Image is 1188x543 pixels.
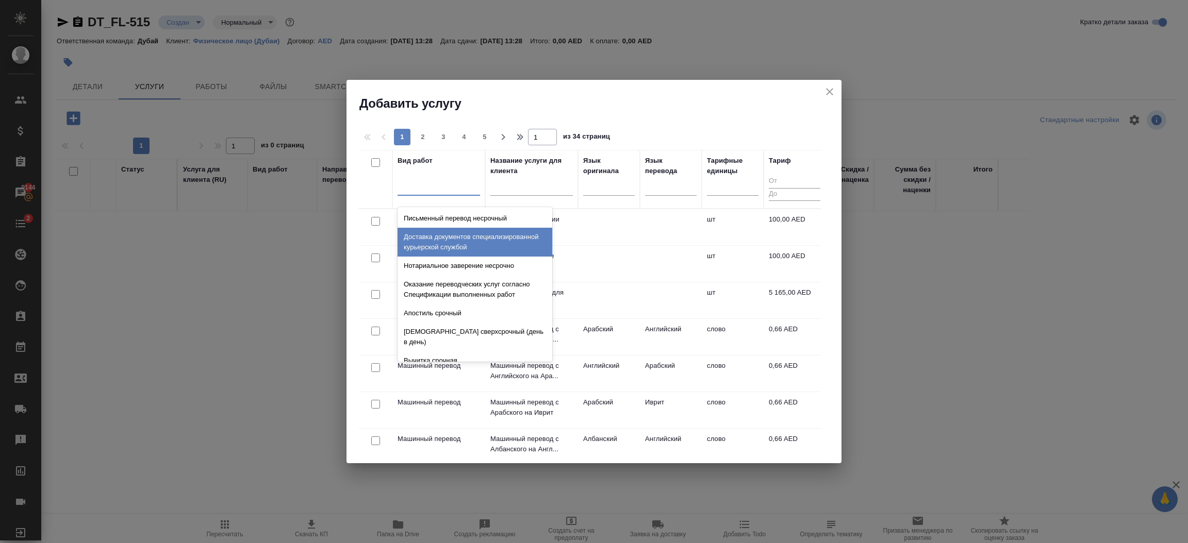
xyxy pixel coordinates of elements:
[456,132,472,142] span: 4
[764,392,826,428] td: 0,66 AED
[490,397,573,418] p: Машинный перевод с Арабского на Иврит
[702,355,764,392] td: слово
[456,129,472,145] button: 4
[769,188,820,201] input: До
[702,282,764,318] td: шт
[398,156,433,166] div: Вид работ
[578,355,640,392] td: Английский
[578,392,640,428] td: Арабский
[490,156,573,176] div: Название услуги для клиента
[764,355,826,392] td: 0,66 AED
[398,397,480,408] p: Машинный перевод
[707,156,758,176] div: Тарифные единицы
[476,132,493,142] span: 5
[415,129,431,145] button: 2
[415,132,431,142] span: 2
[398,351,552,370] div: Вычитка срочная
[398,361,480,371] p: Машинный перевод
[640,355,702,392] td: Арабский
[490,434,573,454] p: Машинный перевод с Албанского на Англ...
[640,319,702,355] td: Английский
[490,361,573,381] p: Машинный перевод с Английского на Ара...
[764,282,826,318] td: 5 165,00 AED
[398,228,552,257] div: Доставка документов специализированной курьерской службой
[764,319,826,355] td: 0,66 AED
[769,175,820,188] input: От
[476,129,493,145] button: 5
[822,84,837,99] button: close
[578,319,640,355] td: Арабский
[398,323,552,351] div: [DEMOGRAPHIC_DATA] сверхсрочный (день в день)
[398,275,552,304] div: Оказание переводческих услуг согласно Спецификации выполненных работ
[702,429,764,465] td: слово
[702,319,764,355] td: слово
[702,246,764,282] td: шт
[583,156,635,176] div: Язык оригинала
[702,209,764,245] td: шт
[764,246,826,282] td: 100,00 AED
[435,132,452,142] span: 3
[398,257,552,275] div: Нотариальное заверение несрочно
[640,429,702,465] td: Английский
[359,95,841,112] h2: Добавить услугу
[398,209,552,228] div: Письменный перевод несрочный
[764,429,826,465] td: 0,66 AED
[645,156,697,176] div: Язык перевода
[702,392,764,428] td: слово
[764,209,826,245] td: 100,00 AED
[435,129,452,145] button: 3
[640,392,702,428] td: Иврит
[563,130,610,145] span: из 34 страниц
[769,156,791,166] div: Тариф
[398,434,480,444] p: Машинный перевод
[578,429,640,465] td: Албанский
[398,304,552,323] div: Апостиль срочный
